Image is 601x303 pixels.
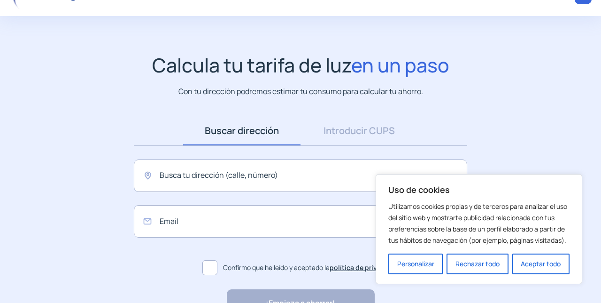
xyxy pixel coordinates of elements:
span: Confirmo que he leído y aceptado la [223,263,399,273]
a: política de privacidad [330,263,399,272]
a: Buscar dirección [183,116,300,145]
button: Rechazar todo [447,254,508,274]
p: Uso de cookies [388,184,570,195]
div: Uso de cookies [376,174,582,284]
button: Aceptar todo [512,254,570,274]
button: Personalizar [388,254,443,274]
a: Introducir CUPS [300,116,418,145]
p: Con tu dirección podremos estimar tu consumo para calcular tu ahorro. [178,86,423,97]
span: en un paso [351,52,449,78]
p: Utilizamos cookies propias y de terceros para analizar el uso del sitio web y mostrarte publicida... [388,201,570,246]
h1: Calcula tu tarifa de luz [152,54,449,77]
